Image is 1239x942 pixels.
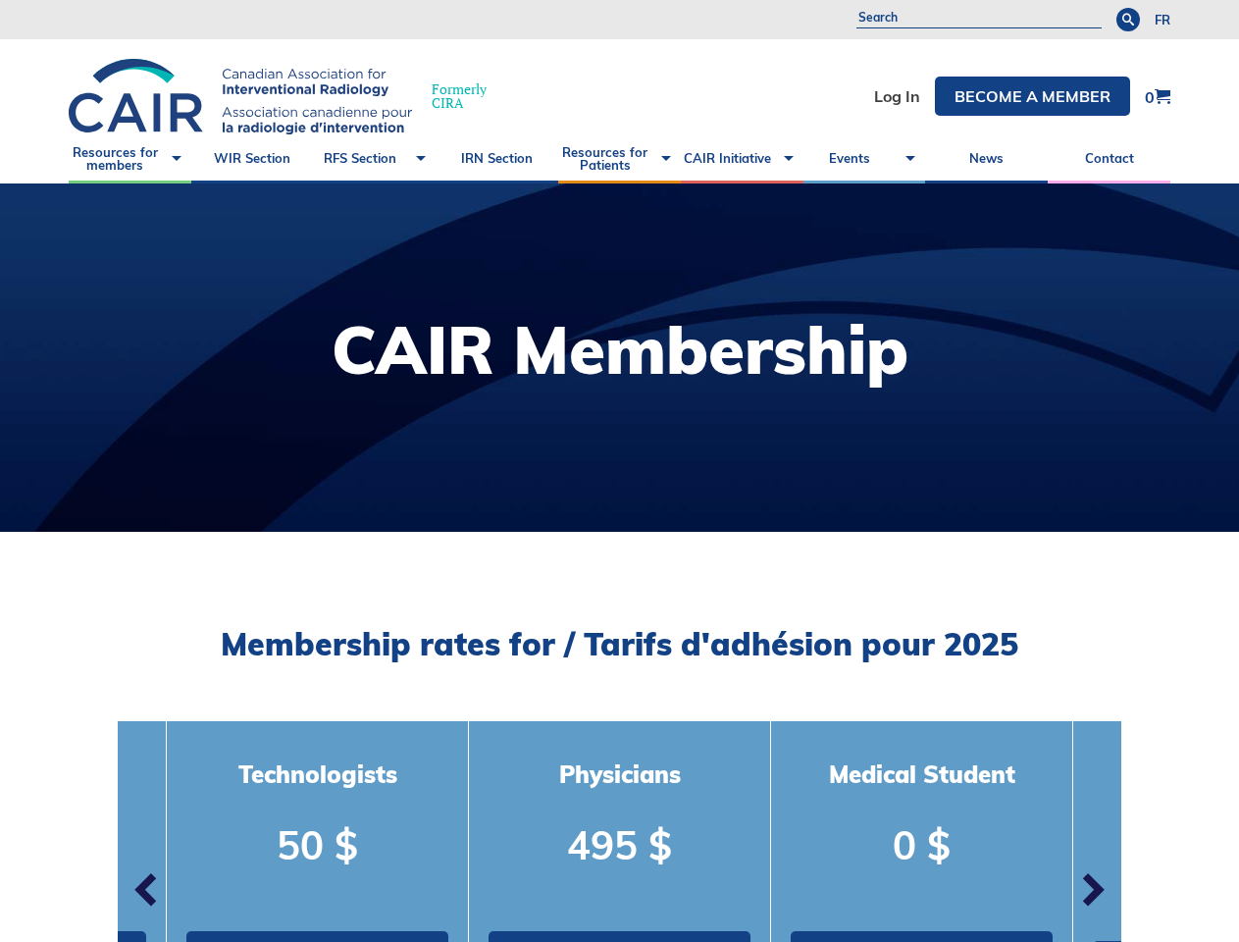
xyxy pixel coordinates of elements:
[69,59,506,134] a: FormerlyCIRA
[681,134,803,183] a: CAIR Initiative
[69,59,412,134] img: CIRA
[874,88,920,104] a: Log In
[186,817,448,872] p: 50 $
[803,134,926,183] a: Events
[69,134,191,183] a: Resources for members
[332,317,908,383] h1: CAIR Membership
[1155,14,1170,26] a: fr
[935,77,1130,116] a: Become a member
[191,134,314,183] a: WIR Section
[1145,88,1170,105] a: 0
[1048,134,1170,183] a: Contact
[489,817,750,872] p: 495 $
[791,760,1053,789] h3: Medical Student
[118,625,1121,662] h2: Membership rates for / Tarifs d'adhésion pour 2025
[856,9,1102,28] input: Search
[925,134,1048,183] a: News
[186,760,448,789] h3: Technologists
[432,82,487,110] span: Formerly CIRA
[558,134,681,183] a: Resources for Patients
[791,817,1053,872] p: 0 $
[314,134,437,183] a: RFS Section
[489,760,750,789] h3: Physicians
[436,134,558,183] a: IRN Section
